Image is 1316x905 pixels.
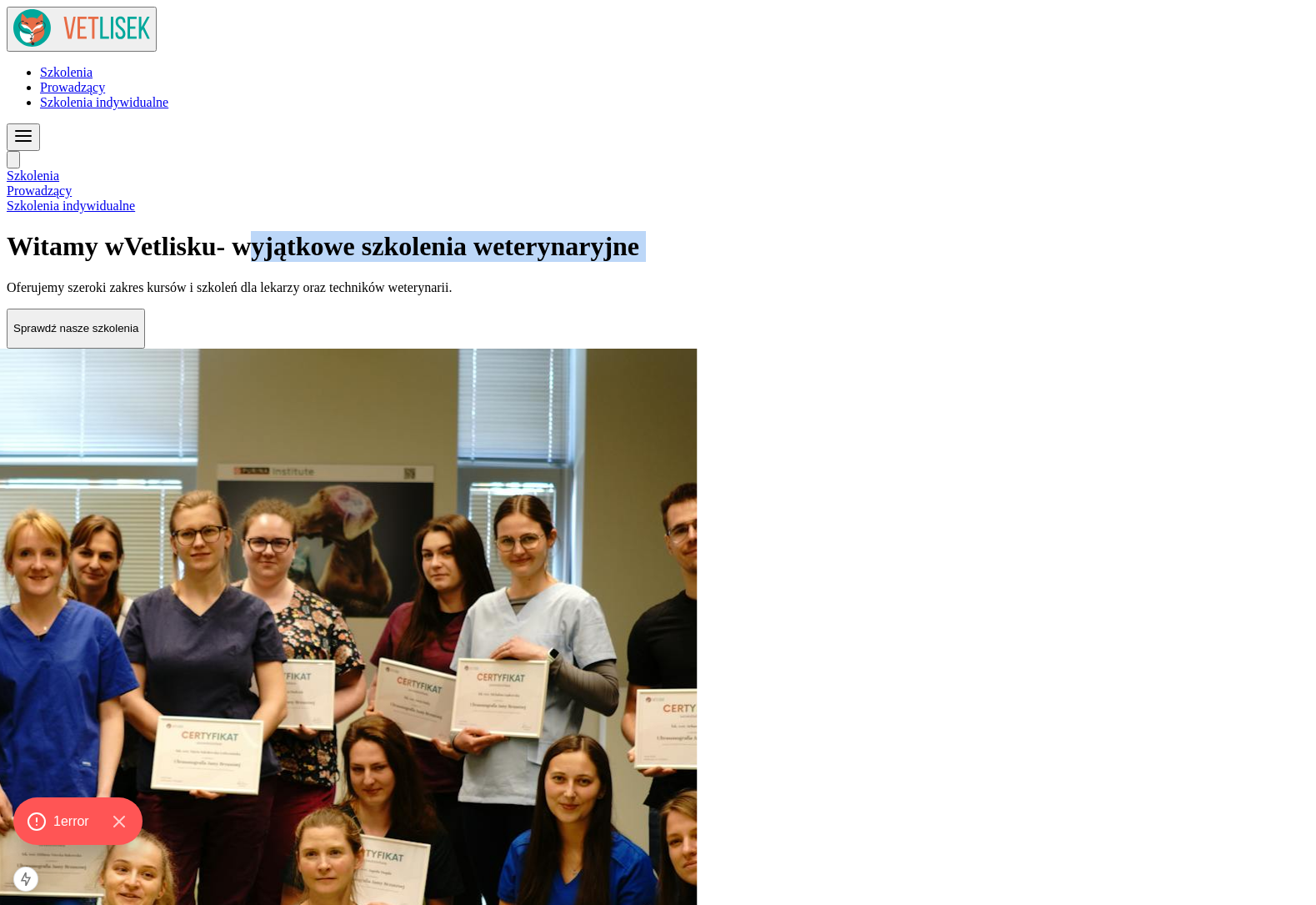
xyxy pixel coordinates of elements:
button: Close menu [7,151,20,168]
a: Szkolenia [7,168,59,183]
a: Szkolenia [40,65,93,79]
h1: Witamy w - wyjątkowe szkolenia weterynaryjne [7,231,1309,262]
p: Sprawdź nasze szkolenia [13,322,138,334]
a: Prowadzący [7,184,72,198]
button: Sprawdź nasze szkolenia [7,309,145,349]
a: Prowadzący [40,80,105,94]
span: Vet [124,231,162,261]
a: Szkolenia indywidualne [40,95,168,109]
button: Toggle menu [7,123,40,151]
a: Szkolenia indywidualne [7,199,135,213]
span: lisku [162,231,217,261]
a: Sprawdź nasze szkolenia [7,320,145,334]
p: Oferujemy szeroki zakres kursów i szkoleń dla lekarzy oraz techników weterynarii. [7,280,1309,295]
